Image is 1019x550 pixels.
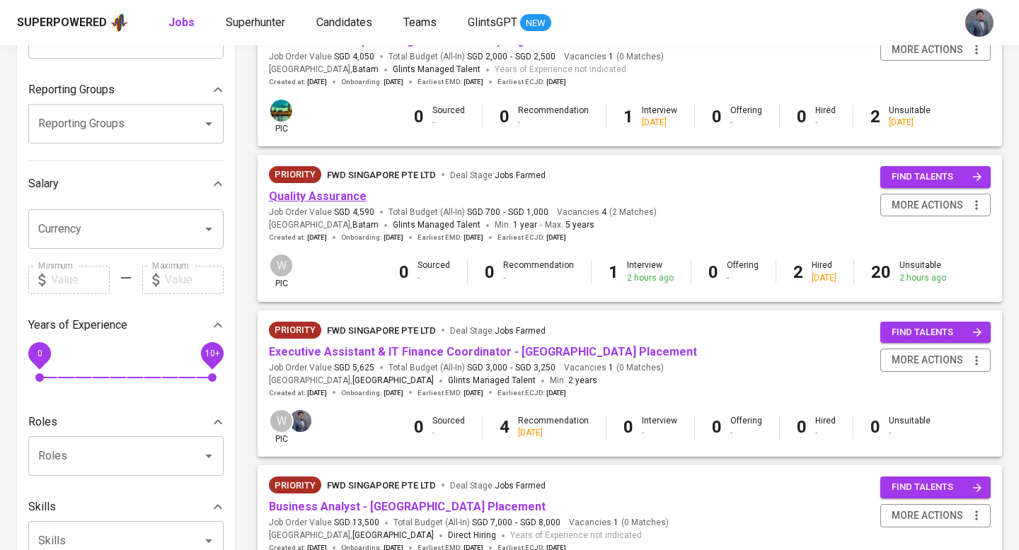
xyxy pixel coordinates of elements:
[28,498,56,515] p: Skills
[28,170,224,198] div: Salary
[497,77,566,87] span: Earliest ECJD :
[269,476,321,493] div: New Job received from Demand Team
[564,362,664,374] span: Vacancies ( 0 Matches )
[495,170,546,180] span: Jobs Farmed
[510,529,644,543] span: Years of Experience not indicated.
[812,259,836,283] div: Hired
[880,349,991,372] button: more actions
[880,322,991,344] button: find talents
[892,479,982,496] span: find talents
[414,107,424,127] b: 0
[269,362,374,374] span: Job Order Value
[450,481,546,491] span: Deal Stage :
[334,362,374,374] span: SGD 5,625
[28,81,115,98] p: Reporting Groups
[508,206,548,218] span: SGD 1,000
[384,233,403,242] span: [DATE]
[432,415,465,439] div: Sourced
[226,14,288,32] a: Superhunter
[520,16,551,30] span: NEW
[450,170,546,180] span: Deal Stage :
[515,517,517,529] span: -
[165,266,224,294] input: Value
[730,117,762,129] div: -
[812,272,836,284] div: [DATE]
[269,388,327,398] span: Created at :
[503,259,574,283] div: Recommendation
[495,63,628,77] span: Years of Experience not indicated.
[889,415,931,439] div: Unsuitable
[892,507,963,525] span: more actions
[870,417,880,437] b: 0
[269,51,374,63] span: Job Order Value
[393,220,480,230] span: Glints Managed Talent
[518,415,589,439] div: Recommendation
[226,16,285,29] span: Superhunter
[307,388,327,398] span: [DATE]
[642,415,677,439] div: Interview
[414,417,424,437] b: 0
[495,220,537,230] span: Min.
[418,259,450,283] div: Sourced
[28,175,59,192] p: Salary
[269,374,434,388] span: [GEOGRAPHIC_DATA] ,
[327,325,436,336] span: FWD Singapore Pte Ltd
[450,326,546,336] span: Deal Stage :
[269,189,367,203] a: Quality Assurance
[565,220,594,230] span: 5 years
[467,206,500,218] span: SGD 700
[269,345,697,358] a: Executive Assistant & IT Finance Coordinator - [GEOGRAPHIC_DATA] Placement
[327,480,436,491] span: FWD Singapore Pte Ltd
[712,107,722,127] b: 0
[399,262,409,282] b: 0
[797,417,807,437] b: 0
[623,107,633,127] b: 1
[518,105,589,129] div: Recommendation
[730,105,762,129] div: Offering
[815,415,836,439] div: Hired
[892,41,963,59] span: more actions
[515,51,555,63] span: SGD 2,500
[540,218,542,233] span: -
[815,427,836,439] div: -
[503,272,574,284] div: -
[569,517,669,529] span: Vacancies ( 0 Matches )
[495,326,546,336] span: Jobs Farmed
[550,375,597,385] span: Min.
[727,272,759,284] div: -
[110,12,129,33] img: app logo
[384,77,403,87] span: [DATE]
[464,233,483,242] span: [DATE]
[510,362,512,374] span: -
[307,233,327,242] span: [DATE]
[352,374,434,388] span: [GEOGRAPHIC_DATA]
[269,77,327,87] span: Created at :
[418,388,483,398] span: Earliest EMD :
[557,206,657,218] span: Vacancies ( 2 Matches )
[269,529,434,543] span: [GEOGRAPHIC_DATA] ,
[880,166,991,188] button: find talents
[199,446,219,466] button: Open
[448,375,536,385] span: Glints Managed Talent
[393,517,560,529] span: Total Budget (All-In)
[269,409,294,433] div: W
[388,51,555,63] span: Total Budget (All-In)
[28,76,224,104] div: Reporting Groups
[464,77,483,87] span: [DATE]
[880,194,991,217] button: more actions
[892,351,963,369] span: more actions
[269,218,379,233] span: [GEOGRAPHIC_DATA] ,
[334,517,379,529] span: SGD 13,500
[899,259,946,283] div: Unsuitable
[28,493,224,521] div: Skills
[880,504,991,527] button: more actions
[28,408,224,436] div: Roles
[545,220,594,230] span: Max.
[341,77,403,87] span: Onboarding :
[503,206,505,218] span: -
[17,12,129,33] a: Superpoweredapp logo
[815,117,836,129] div: -
[815,105,836,129] div: Hired
[568,375,597,385] span: 2 years
[388,362,555,374] span: Total Budget (All-In)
